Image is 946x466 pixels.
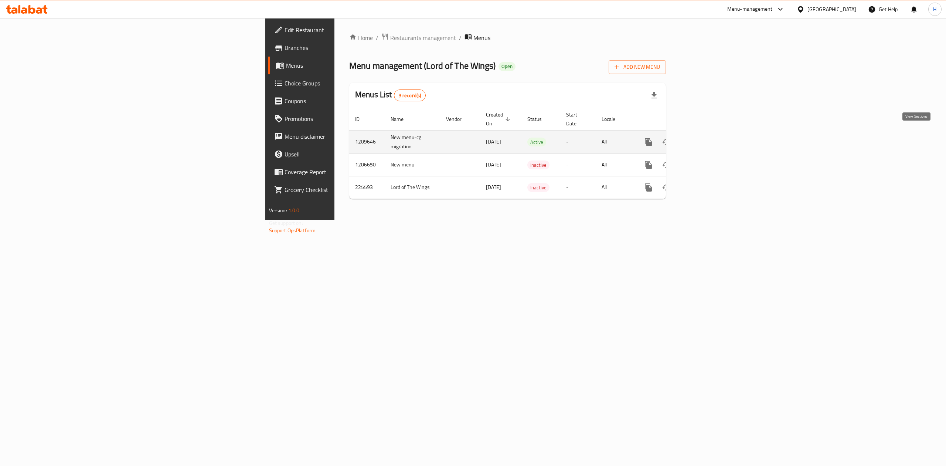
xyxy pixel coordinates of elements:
[727,5,773,14] div: Menu-management
[285,114,418,123] span: Promotions
[268,39,423,57] a: Branches
[285,168,418,176] span: Coverage Report
[285,26,418,34] span: Edit Restaurant
[349,108,717,199] table: enhanced table
[645,87,663,104] div: Export file
[498,62,515,71] div: Open
[609,60,666,74] button: Add New Menu
[269,206,287,215] span: Version:
[527,138,546,146] span: Active
[640,179,657,196] button: more
[285,97,418,105] span: Coupons
[268,92,423,110] a: Coupons
[596,130,634,153] td: All
[269,218,303,228] span: Get support on:
[527,161,549,169] span: Inactive
[486,182,501,192] span: [DATE]
[459,33,462,42] li: /
[446,115,471,124] span: Vendor
[560,176,596,199] td: -
[394,92,426,99] span: 3 record(s)
[268,57,423,74] a: Menus
[527,161,549,169] div: Inactive
[615,63,660,72] span: Add New Menu
[596,176,634,199] td: All
[807,5,856,13] div: [GEOGRAPHIC_DATA]
[566,110,587,128] span: Start Date
[394,90,426,101] div: Total records count
[602,115,625,124] span: Locale
[486,137,501,146] span: [DATE]
[640,156,657,174] button: more
[527,138,546,146] div: Active
[268,128,423,145] a: Menu disclaimer
[640,133,657,151] button: more
[285,150,418,159] span: Upsell
[560,130,596,153] td: -
[634,108,717,131] th: Actions
[560,153,596,176] td: -
[527,115,551,124] span: Status
[391,115,413,124] span: Name
[933,5,936,13] span: H
[285,132,418,141] span: Menu disclaimer
[657,133,675,151] button: Change Status
[486,110,513,128] span: Created On
[657,179,675,196] button: Change Status
[268,21,423,39] a: Edit Restaurant
[268,74,423,92] a: Choice Groups
[355,89,426,101] h2: Menus List
[268,110,423,128] a: Promotions
[285,79,418,88] span: Choice Groups
[527,183,549,192] span: Inactive
[486,160,501,169] span: [DATE]
[498,63,515,70] span: Open
[268,163,423,181] a: Coverage Report
[473,33,490,42] span: Menus
[288,206,300,215] span: 1.0.0
[268,181,423,199] a: Grocery Checklist
[269,226,316,235] a: Support.OpsPlatform
[285,185,418,194] span: Grocery Checklist
[355,115,369,124] span: ID
[349,33,666,43] nav: breadcrumb
[657,156,675,174] button: Change Status
[596,153,634,176] td: All
[285,43,418,52] span: Branches
[286,61,418,70] span: Menus
[268,145,423,163] a: Upsell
